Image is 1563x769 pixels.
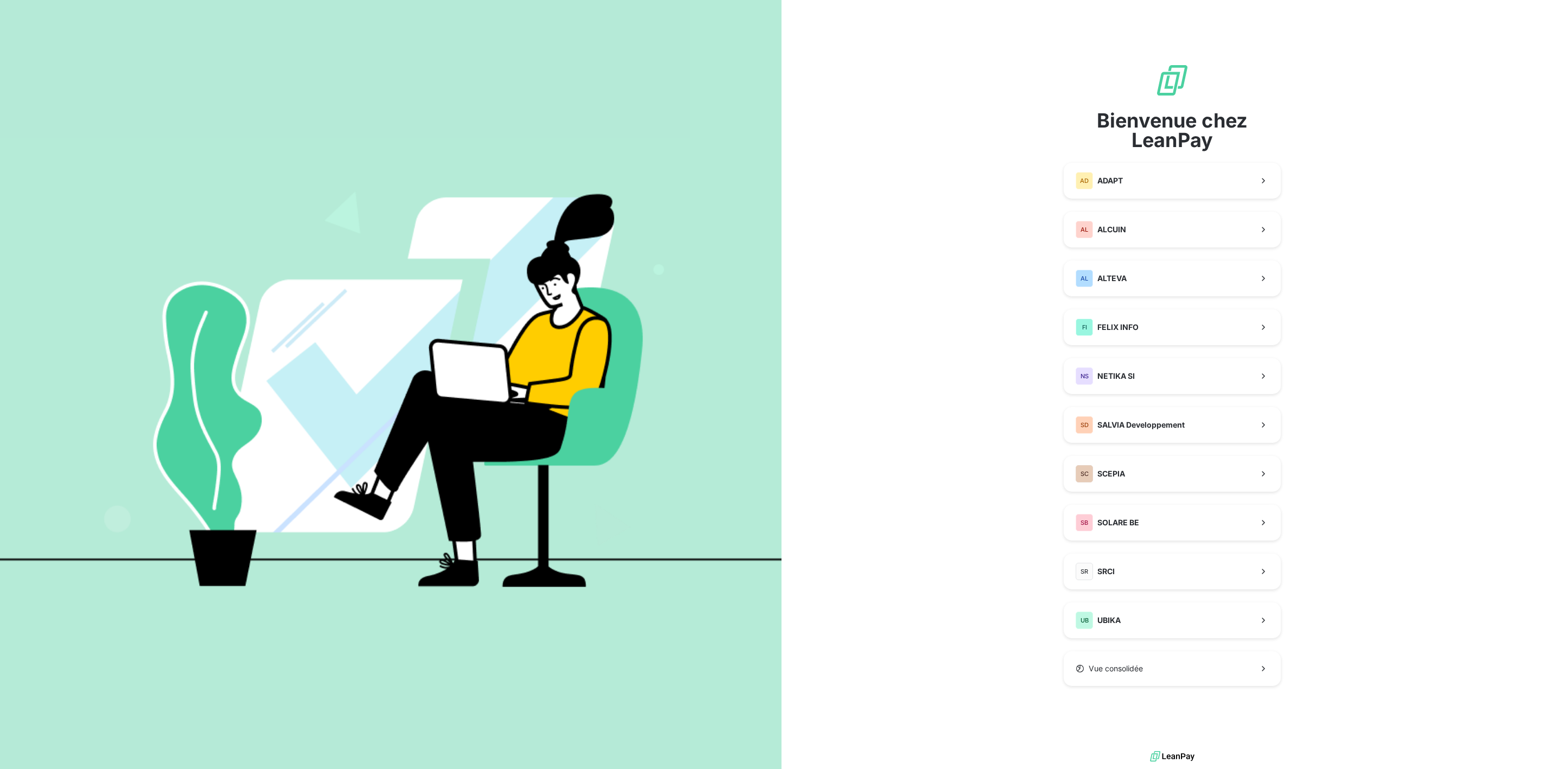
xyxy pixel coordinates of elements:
button: NSNETIKA SI [1064,358,1281,394]
span: UBIKA [1097,615,1121,626]
span: Vue consolidée [1089,663,1143,674]
button: ALALCUIN [1064,212,1281,247]
div: SD [1076,416,1093,434]
div: AL [1076,270,1093,287]
img: logo sigle [1155,63,1190,98]
img: logo [1150,748,1195,765]
span: SCEPIA [1097,468,1125,479]
span: FELIX INFO [1097,322,1139,333]
div: SC [1076,465,1093,482]
span: Bienvenue chez LeanPay [1064,111,1281,150]
div: AL [1076,221,1093,238]
span: SRCI [1097,566,1115,577]
button: SDSALVIA Developpement [1064,407,1281,443]
div: FI [1076,319,1093,336]
button: SCSCEPIA [1064,456,1281,492]
span: SALVIA Developpement [1097,420,1185,430]
div: AD [1076,172,1093,189]
span: SOLARE BE [1097,517,1139,528]
span: ALCUIN [1097,224,1126,235]
span: ADAPT [1097,175,1123,186]
div: SR [1076,563,1093,580]
button: UBUBIKA [1064,602,1281,638]
button: ALALTEVA [1064,260,1281,296]
button: SRSRCI [1064,554,1281,589]
div: UB [1076,612,1093,629]
button: FIFELIX INFO [1064,309,1281,345]
span: ALTEVA [1097,273,1127,284]
span: NETIKA SI [1097,371,1135,382]
button: ADADAPT [1064,163,1281,199]
button: SBSOLARE BE [1064,505,1281,541]
div: NS [1076,367,1093,385]
button: Vue consolidée [1064,651,1281,686]
div: SB [1076,514,1093,531]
